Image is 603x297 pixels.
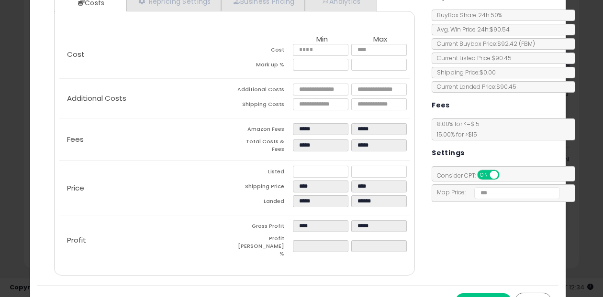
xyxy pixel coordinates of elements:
[59,184,234,192] p: Price
[432,147,464,159] h5: Settings
[234,166,293,180] td: Listed
[351,35,410,44] th: Max
[432,40,535,48] span: Current Buybox Price:
[59,136,234,143] p: Fees
[432,83,516,91] span: Current Landed Price: $90.45
[234,138,293,156] td: Total Costs & Fees
[234,235,293,260] td: Profit [PERSON_NAME] %
[432,68,496,76] span: Shipping Price: $0.00
[432,120,480,138] span: 8.00 % for <= $15
[234,195,293,210] td: Landed
[59,51,234,58] p: Cost
[59,95,234,102] p: Additional Costs
[432,11,502,19] span: BuyBox Share 24h: 50%
[432,188,560,196] span: Map Price:
[234,84,293,98] td: Additional Costs
[293,35,351,44] th: Min
[59,236,234,244] p: Profit
[234,123,293,138] td: Amazon Fees
[234,59,293,74] td: Mark up %
[498,171,514,179] span: OFF
[432,99,450,111] h5: Fees
[497,40,535,48] span: $92.42
[478,171,490,179] span: ON
[432,54,512,62] span: Current Listed Price: $90.45
[234,98,293,113] td: Shipping Costs
[432,171,512,180] span: Consider CPT:
[234,44,293,59] td: Cost
[519,40,535,48] span: ( FBM )
[432,25,510,33] span: Avg. Win Price 24h: $90.54
[234,180,293,195] td: Shipping Price
[234,220,293,235] td: Gross Profit
[432,130,477,138] span: 15.00 % for > $15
